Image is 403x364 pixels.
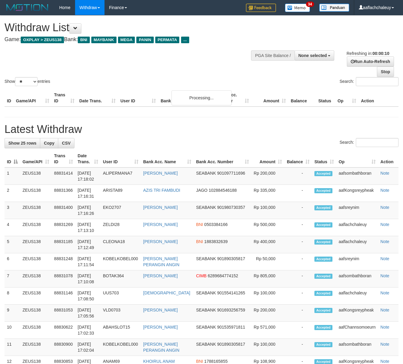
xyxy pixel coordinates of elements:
td: Rp 805,000 [251,270,284,287]
th: Amount [251,89,288,107]
td: Rp 200,000 [251,167,284,185]
span: MAYBANK [91,37,117,43]
span: Copy 6289684774152 to clipboard [208,273,238,278]
a: [PERSON_NAME] [143,205,178,210]
span: Accepted [314,257,332,262]
a: Note [380,342,389,347]
td: 88831366 [52,185,75,202]
span: Accepted [314,239,332,245]
td: [DATE] 17:11:54 [75,253,101,270]
td: KOBELKOBEL000 [101,339,141,356]
span: CIMB [196,273,207,278]
td: aafsreynim [336,253,378,270]
span: SEABANK [196,308,216,312]
td: ZEUS138 [20,322,52,339]
input: Search: [356,138,398,147]
span: SEABANK [196,290,216,295]
th: ID: activate to sort column descending [5,150,20,167]
td: Rp 100,000 [251,339,284,356]
td: 88831053 [52,305,75,322]
a: [PERSON_NAME] PERANGIN ANGIN [143,256,180,267]
img: MOTION_logo.png [5,3,50,12]
td: [DATE] 17:05:56 [75,305,101,322]
a: Stop [377,67,394,77]
td: [DATE] 17:16:31 [75,185,101,202]
a: AZIS TRI FAMBUDI [143,188,180,193]
td: Rp 400,000 [251,236,284,253]
td: ZEUS138 [20,167,52,185]
span: Accepted [314,342,332,347]
img: Feedback.jpg [246,4,276,12]
td: ARISTA89 [101,185,141,202]
span: Accepted [314,205,332,210]
a: Note [380,239,389,244]
td: UUS703 [101,287,141,305]
button: None selected [295,50,335,61]
th: Game/API: activate to sort column ascending [20,150,52,167]
a: CSV [58,138,74,148]
a: [PERSON_NAME] [143,325,178,329]
th: Amount: activate to sort column ascending [251,150,284,167]
td: [DATE] 17:02:04 [75,339,101,356]
th: Action [378,150,398,167]
a: [PERSON_NAME] [143,171,178,176]
a: Note [380,308,389,312]
td: - [284,305,312,322]
span: Accepted [314,291,332,296]
span: Show 25 rows [8,141,36,146]
label: Search: [340,138,398,147]
span: SEABANK [196,256,216,261]
td: ZEUS138 [20,219,52,236]
th: Trans ID [52,89,77,107]
a: Run Auto-Refresh [347,56,394,67]
td: ZEUS138 [20,339,52,356]
th: Action [359,89,398,107]
a: Copy [40,138,58,148]
span: 34 [306,2,314,7]
span: Accepted [314,274,332,279]
td: [DATE] 17:10:08 [75,270,101,287]
td: - [284,167,312,185]
td: 5 [5,236,20,253]
td: [DATE] 17:18:02 [75,167,101,185]
span: PERMATA [155,37,180,43]
td: 88831248 [52,253,75,270]
td: 2 [5,185,20,202]
td: VLD0703 [101,305,141,322]
span: BNI [196,222,203,227]
div: PGA Site Balance / [251,50,294,61]
td: ZEUS138 [20,287,52,305]
span: Accepted [314,308,332,313]
td: 6 [5,253,20,270]
th: Op: activate to sort column ascending [336,150,378,167]
span: Copy 901535971811 to clipboard [217,325,245,329]
td: aafChannsomoeurn [336,322,378,339]
td: 9 [5,305,20,322]
th: Status: activate to sort column ascending [312,150,336,167]
a: Note [380,171,389,176]
td: - [284,236,312,253]
td: [DATE] 17:12:49 [75,236,101,253]
td: Rp 335,000 [251,185,284,202]
td: 8 [5,287,20,305]
span: CSV [62,141,71,146]
h1: Latest Withdraw [5,123,398,135]
td: Rp 571,000 [251,322,284,339]
strong: 00:00:10 [372,51,389,56]
span: ... [181,37,189,43]
span: Copy 1883832639 to clipboard [204,239,228,244]
span: Copy 102884546188 to clipboard [209,188,237,193]
td: aafsombathboran [336,270,378,287]
td: aaflachchaleuy [336,219,378,236]
input: Search: [356,77,398,86]
span: None selected [298,53,327,58]
span: Accepted [314,325,332,330]
div: Processing... [171,90,232,105]
td: - [284,322,312,339]
span: Copy 901980730357 to clipboard [217,205,245,210]
td: aafsreynim [336,202,378,219]
a: [PERSON_NAME] [143,308,178,312]
td: aafKongsreypheak [336,305,378,322]
span: Copy 901554141265 to clipboard [217,290,245,295]
a: KHOIRUL ANAM [143,359,175,364]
